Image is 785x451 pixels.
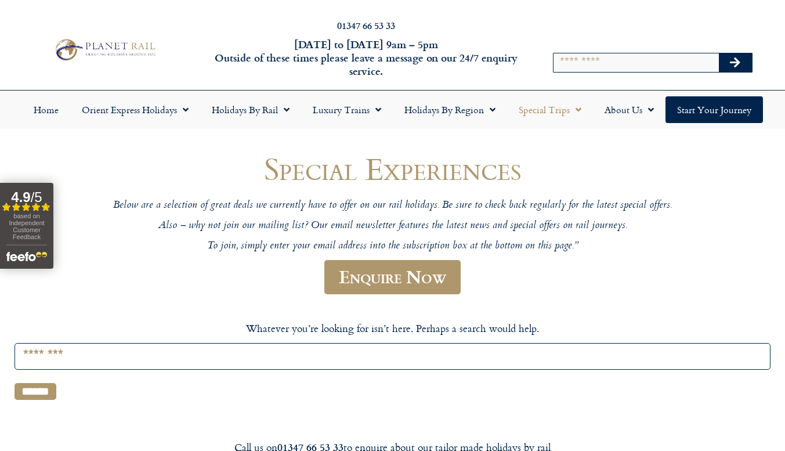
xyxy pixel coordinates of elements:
a: 01347 66 53 33 [337,19,395,32]
a: Special Trips [507,96,593,123]
p: Whatever you’re looking for isn’t here. Perhaps a search would help. [15,321,770,336]
h6: [DATE] to [DATE] 9am – 5pm Outside of these times please leave a message on our 24/7 enquiry serv... [212,38,520,78]
nav: Menu [6,96,779,123]
a: Holidays by Region [393,96,507,123]
p: Below are a selection of great deals we currently have to offer on our rail holidays. Be sure to ... [45,199,741,212]
a: About Us [593,96,665,123]
a: Orient Express Holidays [70,96,200,123]
a: Enquire Now [324,260,461,294]
img: Planet Rail Train Holidays Logo [51,37,158,63]
button: Search [719,53,753,72]
a: Holidays by Rail [200,96,301,123]
p: To join, simply enter your email address into the subscription box at the bottom on this page.” [45,240,741,253]
a: Home [22,96,70,123]
a: Start your Journey [665,96,763,123]
p: Also – why not join our mailing list? Our email newsletter features the latest news and special o... [45,219,741,233]
h1: Special Experiences [45,151,741,186]
a: Luxury Trains [301,96,393,123]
